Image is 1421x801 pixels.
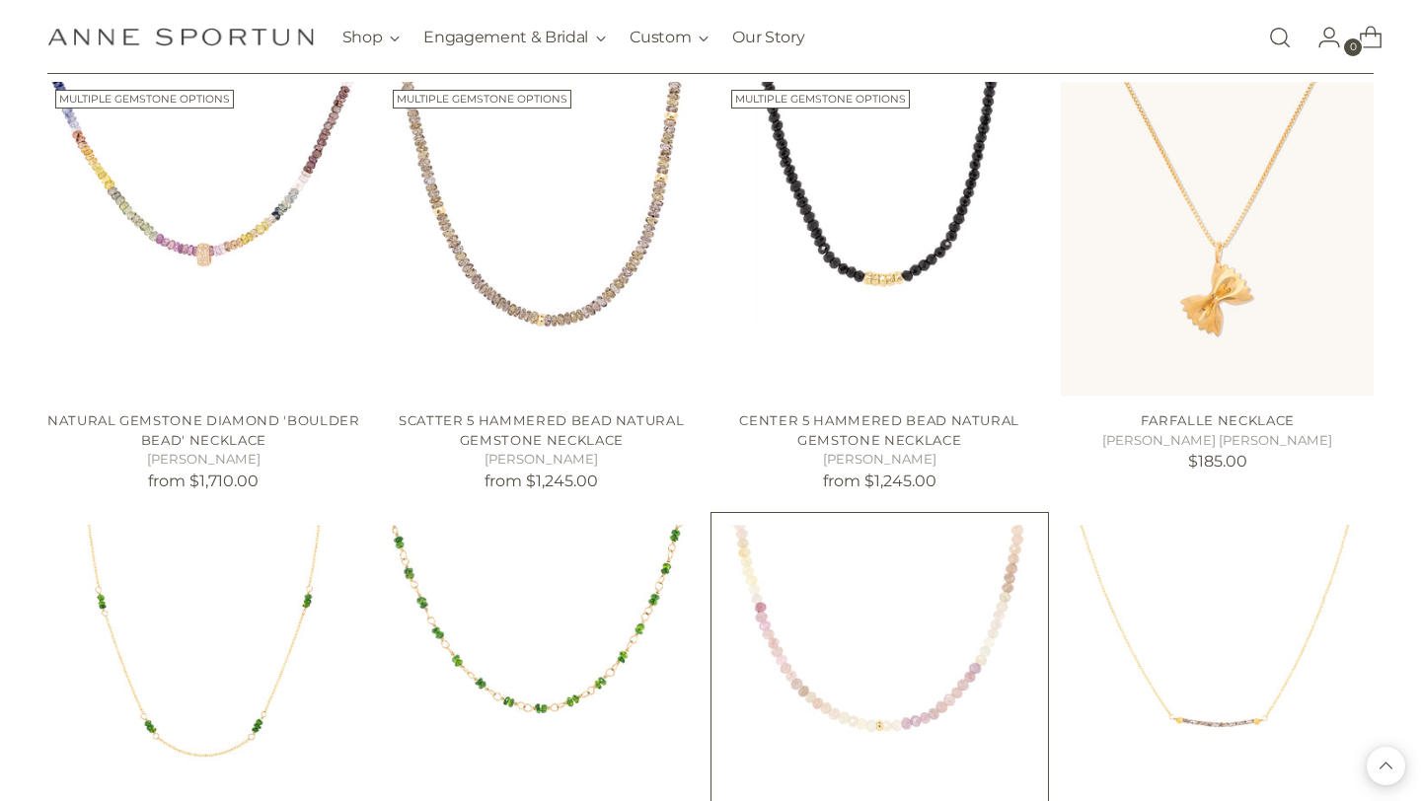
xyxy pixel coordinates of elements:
a: Scatter 5 Hammered Bead Natural Gemstone Necklace [385,82,699,396]
a: Center 5 Hammered Bead Natural Gemstone Necklace [739,412,1019,448]
a: Open search modal [1260,18,1300,57]
a: Scatter 5 Hammered Bead Natural Gemstone Necklace [399,412,684,448]
h5: [PERSON_NAME] [47,450,360,470]
a: Natural Gemstone Diamond 'Boulder Bead' Necklace [47,82,360,395]
a: Go to the account page [1302,18,1341,57]
h5: [PERSON_NAME] [723,450,1036,470]
span: $185.00 [1188,452,1247,471]
a: Open cart modal [1343,18,1383,57]
h5: [PERSON_NAME] [PERSON_NAME] [1061,431,1375,451]
h5: [PERSON_NAME] [385,450,699,470]
a: Our Story [732,16,804,59]
a: Farfalle Necklace [1141,412,1295,428]
a: Anne Sportun Fine Jewellery [47,28,314,46]
button: Shop [342,16,401,59]
button: Engagement & Bridal [423,16,606,59]
p: from $1,245.00 [385,470,699,493]
p: from $1,245.00 [723,470,1036,493]
p: from $1,710.00 [47,470,360,493]
a: Center 5 Hammered Bead Natural Gemstone Necklace [723,82,1036,395]
a: Farfalle Necklace [1061,82,1375,396]
button: Back to top [1367,747,1405,785]
span: 0 [1344,38,1362,56]
a: Natural Gemstone Diamond 'Boulder Bead' Necklace [47,412,360,448]
button: Custom [630,16,709,59]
